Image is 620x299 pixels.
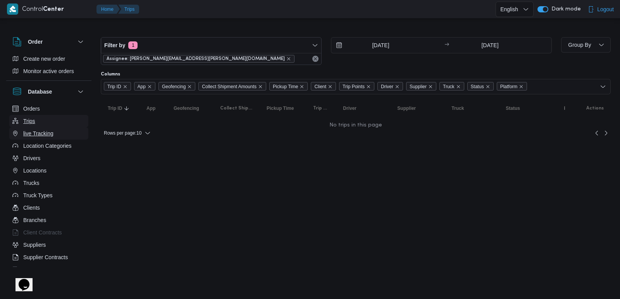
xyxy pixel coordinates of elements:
[273,82,298,91] span: Pickup Time
[23,228,62,237] span: Client Contracts
[451,105,464,111] span: Truck
[8,268,33,291] iframe: chat widget
[311,82,336,91] span: Client
[328,84,332,89] button: Remove Client from selection in this group
[23,116,35,126] span: Trips
[134,82,155,91] span: App
[6,103,91,270] div: Database
[456,84,461,89] button: Remove Truck from selection in this group
[12,37,85,46] button: Order
[9,189,88,202] button: Truck Types
[23,178,39,188] span: Trucks
[486,84,490,89] button: Remove Status from selection in this group
[600,84,606,90] button: Open list of options
[467,82,494,91] span: Status
[314,82,326,91] span: Client
[9,53,88,65] button: Create new order
[158,82,195,91] span: Geofencing
[548,6,581,12] span: Dark mode
[561,102,568,114] button: Platform
[406,82,436,91] span: Supplier
[23,253,68,262] span: Supplier Contracts
[162,82,186,91] span: Geofencing
[198,82,266,91] span: Collect Shipment Amounts
[101,128,154,138] button: Rows per page:10
[444,43,449,48] div: →
[601,128,611,138] a: Next page, 2
[107,82,121,91] span: Trip ID
[439,82,464,91] span: Truck
[300,84,304,89] button: Remove Pickup Time from selection in this group
[9,140,88,152] button: Location Categories
[23,54,65,63] span: Create new order
[519,84,524,89] button: Remove Platform from selection in this group
[101,122,611,128] center: No trips in this page
[104,41,125,50] span: Filter by
[202,82,257,91] span: Collect Shipment Amounts
[101,38,321,53] button: Filter by1 active filters
[123,84,127,89] button: Remove Trip ID from selection in this group
[187,84,192,89] button: Remove Geofencing from selection in this group
[340,102,386,114] button: Driver
[108,105,122,111] span: Trip ID; Sorted in descending order
[96,5,120,14] button: Home
[397,105,416,111] span: Supplier
[339,82,374,91] span: Trip Points
[564,105,565,111] span: Platform
[9,103,88,115] button: Orders
[597,5,614,14] span: Logout
[377,82,403,91] span: Driver
[366,84,371,89] button: Remove Trip Points from selection in this group
[23,67,74,76] span: Monitor active orders
[286,56,291,61] button: remove selected entity
[23,154,40,163] span: Drivers
[311,54,320,63] button: Remove
[23,191,52,200] span: Truck Types
[105,102,136,114] button: Trip IDSorted in descending order
[104,82,131,91] span: Trip ID
[103,55,294,63] span: Assignee: ahmed.taher@illa.com.eg
[343,105,356,111] span: Driver
[147,84,152,89] button: Remove App from selection in this group
[267,105,294,111] span: Pickup Time
[9,152,88,164] button: Drivers
[118,5,139,14] button: Trips
[12,87,85,96] button: Database
[170,102,209,114] button: Geofencing
[124,105,130,111] svg: Sorted in descending order
[23,215,46,225] span: Branches
[9,226,88,239] button: Client Contracts
[9,65,88,77] button: Monitor active orders
[500,82,518,91] span: Platform
[101,71,120,77] label: Columns
[23,141,72,150] span: Location Categories
[220,105,253,111] span: Collect Shipment Amounts
[585,2,617,17] button: Logout
[410,82,427,91] span: Supplier
[561,37,611,53] button: Group By
[503,102,553,114] button: Status
[381,82,393,91] span: Driver
[6,53,91,80] div: Order
[7,3,18,15] img: X8yXhbKr1z7QwAAAABJRU5ErkJggg==
[428,84,433,89] button: Remove Supplier from selection in this group
[107,55,285,62] span: Assignee: [PERSON_NAME][EMAIL_ADDRESS][PERSON_NAME][DOMAIN_NAME]
[9,239,88,251] button: Suppliers
[23,129,53,138] span: live Tracking
[343,82,365,91] span: Trip Points
[28,87,52,96] h3: Database
[174,105,199,111] span: Geofencing
[497,82,527,91] span: Platform
[143,102,163,114] button: App
[586,105,604,111] span: Actions
[9,214,88,226] button: Branches
[592,128,601,138] button: Previous page
[568,42,591,48] span: Group By
[43,7,64,12] b: Center
[258,84,263,89] button: Remove Collect Shipment Amounts from selection in this group
[146,105,155,111] span: App
[9,115,88,127] button: Trips
[471,82,484,91] span: Status
[331,38,419,53] input: Press the down key to open a popover containing a calendar.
